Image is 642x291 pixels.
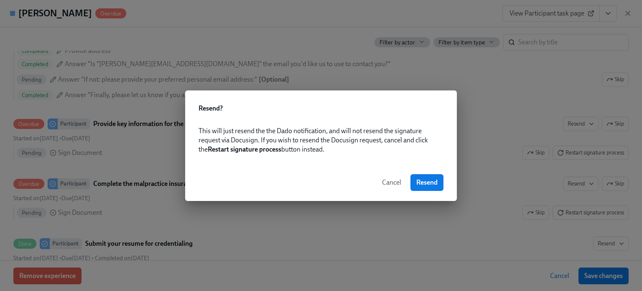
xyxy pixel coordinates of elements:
span: This will just resend the the Dado notification, and will not resend the signature request via Do... [199,127,428,153]
span: Resend [416,178,438,187]
button: Resend [410,174,443,191]
span: Cancel [382,178,401,187]
strong: Restart signature process [208,145,281,153]
h2: Resend? [199,104,443,113]
button: Cancel [376,174,407,191]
